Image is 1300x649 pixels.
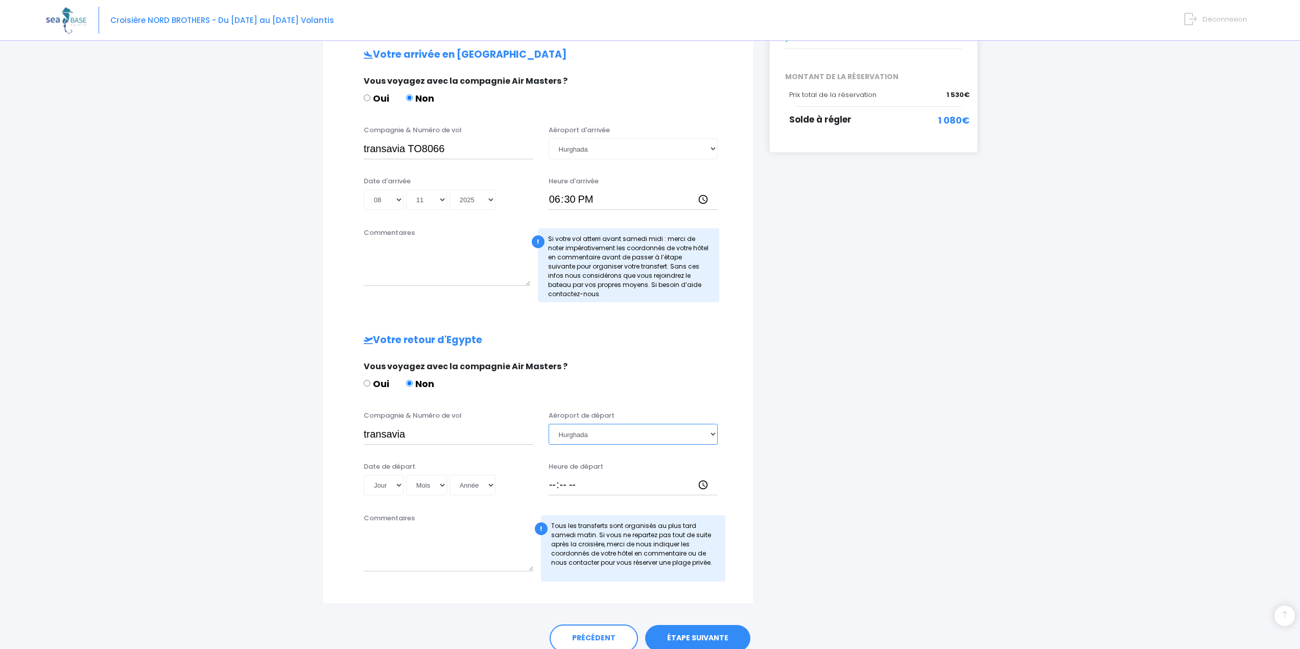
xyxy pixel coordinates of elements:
[538,228,720,302] div: Si votre vol atterri avant samedi midi : merci de noter impérativement les coordonnés de votre hô...
[364,125,462,135] label: Compagnie & Numéro de vol
[343,334,733,346] h2: Votre retour d'Egypte
[406,377,434,391] label: Non
[364,360,568,372] span: Vous voyagez avec la compagnie Air Masters ?
[947,90,970,100] span: 1 530€
[541,515,726,582] div: Tous les transferts sont organisés au plus tard samedi matin. Si vous ne repartez pas tout de sui...
[789,90,877,100] span: Prix total de la réservation
[406,91,434,105] label: Non
[777,71,970,82] span: MONTANT DE LA RÉSERVATION
[364,462,415,472] label: Date de départ
[364,411,462,421] label: Compagnie & Numéro de vol
[938,113,970,127] span: 1 080€
[364,75,568,87] span: Vous voyagez avec la compagnie Air Masters ?
[406,380,413,387] input: Non
[364,380,370,387] input: Oui
[535,522,548,535] div: !
[364,513,415,523] label: Commentaires
[343,49,733,61] h2: Votre arrivée en [GEOGRAPHIC_DATA]
[364,228,415,238] label: Commentaires
[549,411,614,421] label: Aéroport de départ
[364,176,411,186] label: Date d'arrivée
[364,94,370,101] input: Oui
[110,15,334,26] span: Croisière NORD BROTHERS - Du [DATE] au [DATE] Volantis
[789,113,852,126] span: Solde à régler
[1202,14,1247,24] span: Déconnexion
[549,176,599,186] label: Heure d'arrivée
[406,94,413,101] input: Non
[549,462,603,472] label: Heure de départ
[532,235,545,248] div: !
[364,91,389,105] label: Oui
[364,377,389,391] label: Oui
[549,125,610,135] label: Aéroport d'arrivée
